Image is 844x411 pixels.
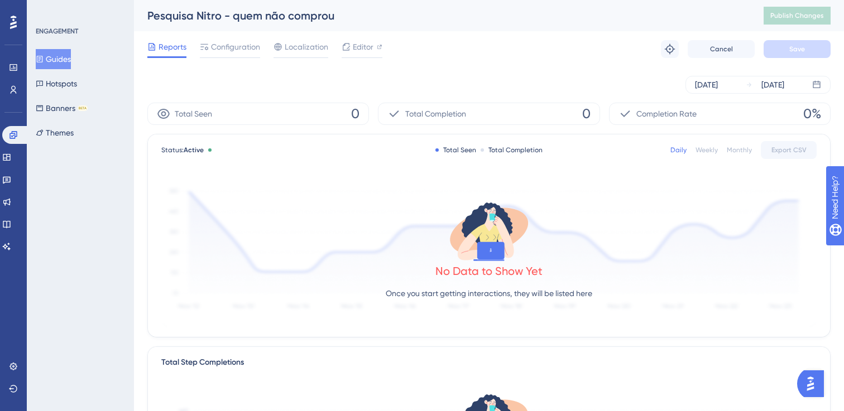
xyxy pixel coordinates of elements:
[26,3,70,16] span: Need Help?
[803,105,821,123] span: 0%
[789,45,805,54] span: Save
[386,287,592,300] p: Once you start getting interactions, they will be listed here
[761,141,817,159] button: Export CSV
[351,105,359,123] span: 0
[405,107,466,120] span: Total Completion
[695,78,718,91] div: [DATE]
[764,40,831,58] button: Save
[184,146,204,154] span: Active
[36,123,74,143] button: Themes
[147,8,736,23] div: Pesquisa Nitro - quem não comprou
[481,146,543,154] div: Total Completion
[36,98,88,118] button: BannersBETA
[696,146,718,154] div: Weekly
[285,40,328,54] span: Localization
[353,40,373,54] span: Editor
[764,7,831,25] button: Publish Changes
[211,40,260,54] span: Configuration
[435,263,543,279] div: No Data to Show Yet
[36,27,78,36] div: ENGAGEMENT
[771,146,807,154] span: Export CSV
[78,105,88,111] div: BETA
[161,146,204,154] span: Status:
[636,107,697,120] span: Completion Rate
[36,49,71,69] button: Guides
[727,146,752,154] div: Monthly
[175,107,212,120] span: Total Seen
[710,45,733,54] span: Cancel
[688,40,755,58] button: Cancel
[582,105,591,123] span: 0
[435,146,476,154] div: Total Seen
[797,367,831,400] iframe: UserGuiding AI Assistant Launcher
[761,78,784,91] div: [DATE]
[159,40,186,54] span: Reports
[36,74,77,94] button: Hotspots
[670,146,687,154] div: Daily
[770,11,824,20] span: Publish Changes
[161,356,244,369] div: Total Step Completions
